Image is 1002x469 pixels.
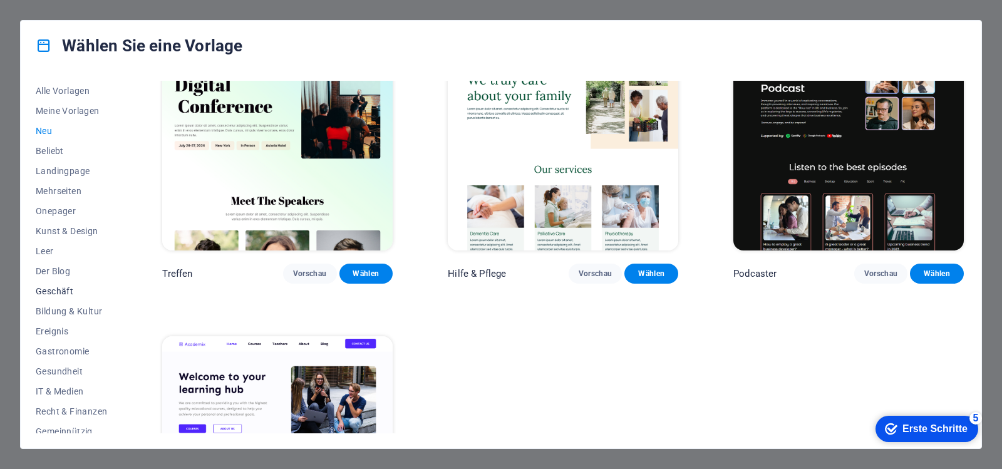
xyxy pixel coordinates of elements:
[854,264,908,284] button: Vorschau
[733,268,777,279] font: Podcaster
[864,269,898,278] font: Vorschau
[36,161,107,181] button: Landingpage
[36,241,107,261] button: Leer
[36,121,107,141] button: Neu
[36,261,107,281] button: Der Blog
[36,86,90,96] font: Alle Vorlagen
[162,38,393,250] img: Treffen
[910,264,964,284] button: Wählen
[36,426,93,436] font: Gemeinnützig
[36,181,107,201] button: Mehrseiten
[624,264,678,284] button: Wählen
[162,268,192,279] font: Treffen
[36,401,107,421] button: Recht & Finanzen
[36,321,107,341] button: Ereignis
[36,306,102,316] font: Bildung & Kultur
[36,421,107,441] button: Gemeinnützig
[36,286,73,296] font: Geschäft
[36,126,52,136] font: Neu
[638,269,664,278] font: Wählen
[36,281,107,301] button: Geschäft
[36,361,107,381] button: Gesundheit
[36,386,83,396] font: IT & Medien
[448,38,678,250] img: Hilfe & Pflege
[36,406,107,416] font: Recht & Finanzen
[36,381,107,401] button: IT & Medien
[579,269,612,278] font: Vorschau
[36,266,70,276] font: Der Blog
[7,6,110,33] div: Erste Schritte 5 Elemente verbleiben, 0 % abgeschlossen
[36,106,100,116] font: Meine Vorlagen
[36,141,107,161] button: Beliebt
[339,264,393,284] button: Wählen
[36,101,107,121] button: Meine Vorlagen
[36,221,107,241] button: Kunst & Design
[36,146,64,156] font: Beliebt
[293,269,327,278] font: Vorschau
[448,268,506,279] font: Hilfe & Pflege
[353,269,379,278] font: Wählen
[36,201,107,221] button: Onepager
[36,301,107,321] button: Bildung & Kultur
[34,14,99,24] font: Erste Schritte
[36,81,107,101] button: Alle Vorlagen
[36,226,98,236] font: Kunst & Design
[283,264,337,284] button: Vorschau
[62,36,242,55] font: Wählen Sie eine Vorlage
[36,341,107,361] button: Gastronomie
[36,346,89,356] font: Gastronomie
[36,166,90,176] font: Landingpage
[36,246,54,256] font: Leer
[36,366,83,376] font: Gesundheit
[569,264,622,284] button: Vorschau
[924,269,950,278] font: Wählen
[36,326,68,336] font: Ereignis
[36,206,76,216] font: Onepager
[733,38,964,250] img: Podcaster
[36,186,81,196] font: Mehrseiten
[105,3,110,14] font: 5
